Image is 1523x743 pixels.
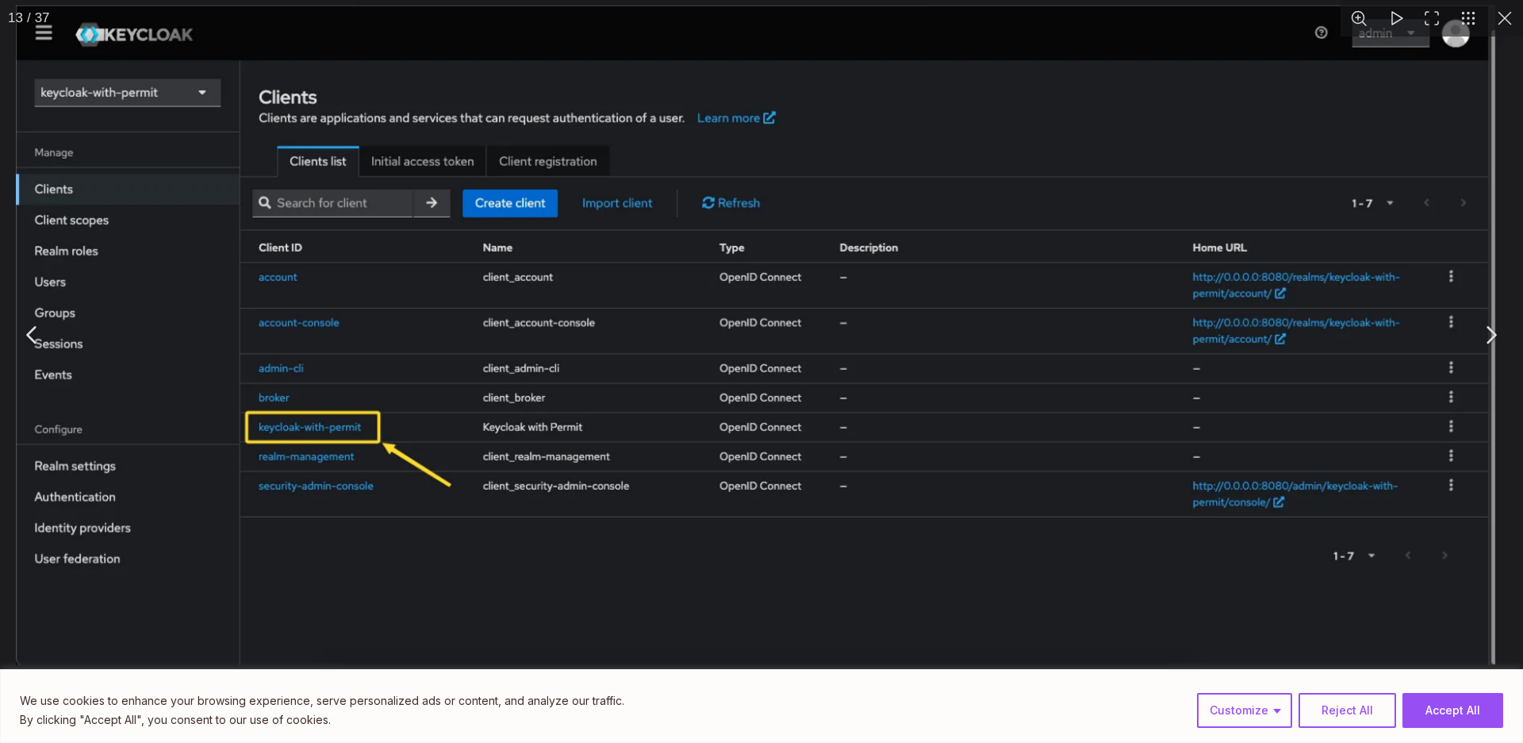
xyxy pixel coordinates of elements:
button: Reject All [1299,693,1396,728]
button: Customize [1197,693,1292,728]
img: Image 13 of 37 [16,6,1495,665]
p: By clicking "Accept All", you consent to our use of cookies. [20,710,624,730]
p: We use cookies to enhance your browsing experience, serve personalized ads or content, and analyz... [20,691,624,710]
button: Previous [13,315,52,355]
button: Accept All [1402,693,1503,728]
button: Next [1471,315,1510,355]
